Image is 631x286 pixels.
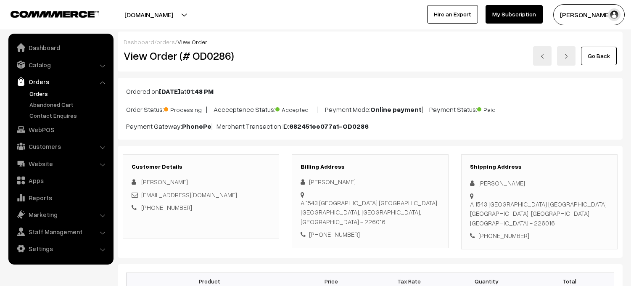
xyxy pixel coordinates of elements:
p: Payment Gateway: | Merchant Transaction ID: [126,121,614,131]
b: PhonePe [182,122,211,130]
a: Settings [11,241,111,256]
div: [PERSON_NAME] [470,178,609,188]
button: [PERSON_NAME] [553,4,625,25]
b: [DATE] [159,87,180,95]
div: [PHONE_NUMBER] [301,230,439,239]
a: Dashboard [11,40,111,55]
a: WebPOS [11,122,111,137]
div: A 1543 [GEOGRAPHIC_DATA] [GEOGRAPHIC_DATA] [GEOGRAPHIC_DATA], [GEOGRAPHIC_DATA], [GEOGRAPHIC_DATA... [470,199,609,228]
a: [PHONE_NUMBER] [141,204,192,211]
a: Orders [27,89,111,98]
span: [PERSON_NAME] [141,178,188,185]
span: View Order [177,38,207,45]
div: A 1543 [GEOGRAPHIC_DATA] [GEOGRAPHIC_DATA] [GEOGRAPHIC_DATA], [GEOGRAPHIC_DATA], [GEOGRAPHIC_DATA... [301,198,439,227]
p: Ordered on at [126,86,614,96]
p: Order Status: | Accceptance Status: | Payment Mode: | Payment Status: [126,103,614,114]
h3: Customer Details [132,163,270,170]
a: Hire an Expert [427,5,478,24]
a: Marketing [11,207,111,222]
a: Catalog [11,57,111,72]
span: Paid [477,103,519,114]
a: [EMAIL_ADDRESS][DOMAIN_NAME] [141,191,237,199]
a: Dashboard [124,38,154,45]
b: 01:48 PM [186,87,214,95]
a: COMMMERCE [11,8,84,19]
a: Go Back [581,47,617,65]
h2: View Order (# OD0286) [124,49,280,62]
a: orders [156,38,175,45]
button: [DOMAIN_NAME] [95,4,203,25]
img: left-arrow.png [540,54,545,59]
img: COMMMERCE [11,11,99,17]
a: Apps [11,173,111,188]
h3: Billing Address [301,163,439,170]
a: Staff Management [11,224,111,239]
a: Customers [11,139,111,154]
b: Online payment [370,105,422,114]
div: / / [124,37,617,46]
div: [PHONE_NUMBER] [470,231,609,241]
a: Website [11,156,111,171]
img: user [608,8,620,21]
span: Accepted [275,103,317,114]
b: 682451ee077a1-OD0286 [289,122,369,130]
span: Processing [164,103,206,114]
a: My Subscription [486,5,543,24]
img: right-arrow.png [564,54,569,59]
a: Reports [11,190,111,205]
a: Orders [11,74,111,89]
h3: Shipping Address [470,163,609,170]
a: Contact Enquires [27,111,111,120]
div: [PERSON_NAME] [301,177,439,187]
a: Abandoned Cart [27,100,111,109]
